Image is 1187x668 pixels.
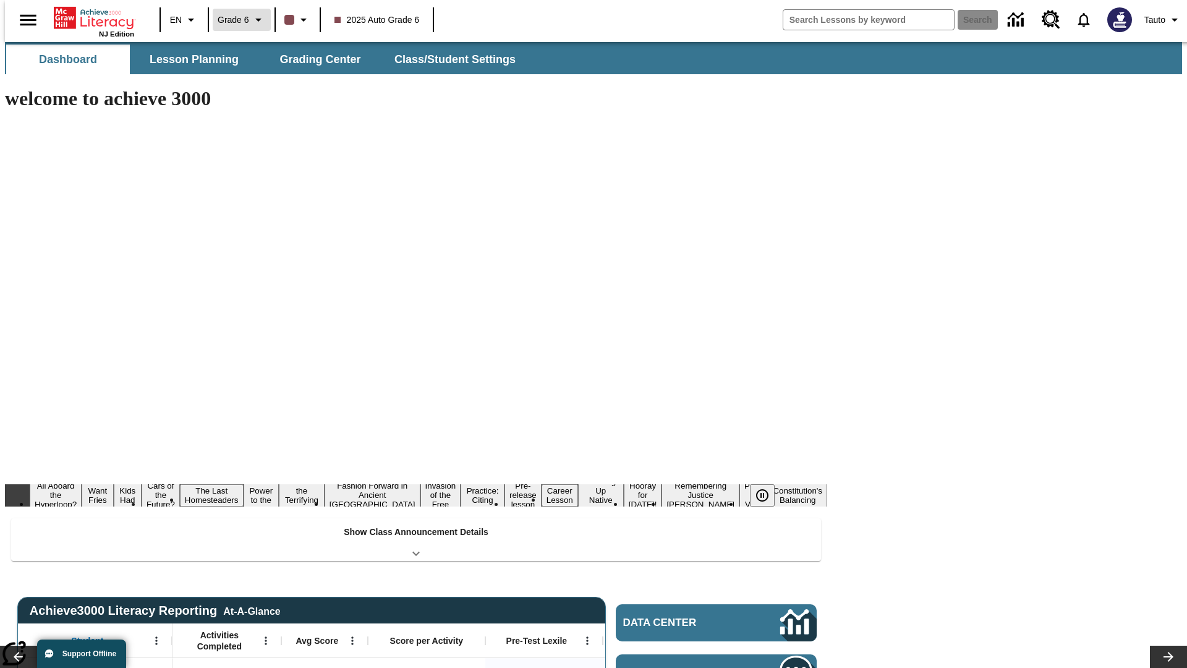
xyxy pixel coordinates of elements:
button: Slide 16 Point of View [739,479,768,511]
button: Slide 17 The Constitution's Balancing Act [768,475,827,516]
button: Open Menu [147,632,166,650]
button: Lesson carousel, Next [1150,646,1187,668]
button: Open side menu [10,2,46,38]
span: Lesson Planning [150,53,239,67]
button: Select a new avatar [1100,4,1139,36]
span: Achieve3000 Literacy Reporting [30,604,281,618]
a: Resource Center, Will open in new tab [1034,3,1068,36]
button: Pause [750,484,775,507]
span: Grading Center [279,53,360,67]
button: Open Menu [578,632,597,650]
button: Slide 6 Solar Power to the People [244,475,279,516]
div: Show Class Announcement Details [11,518,821,561]
button: Grade: Grade 6, Select a grade [213,9,271,31]
span: Student [71,635,103,646]
button: Slide 13 Cooking Up Native Traditions [578,475,624,516]
button: Slide 2 Do You Want Fries With That? [82,466,113,525]
button: Slide 3 Dirty Jobs Kids Had To Do [114,466,142,525]
div: Pause [750,484,787,507]
span: Support Offline [62,649,116,658]
button: Grading Center [258,45,382,74]
span: Class/Student Settings [394,53,516,67]
div: At-A-Glance [223,604,280,617]
button: Language: EN, Select a language [164,9,204,31]
span: EN [170,14,182,27]
a: Data Center [1000,3,1034,37]
span: Dashboard [39,53,97,67]
div: Home [54,4,134,38]
span: Avg Score [296,635,338,646]
a: Notifications [1068,4,1100,36]
button: Slide 4 Cars of the Future? [142,479,180,511]
span: Data Center [623,617,739,629]
span: NJ Edition [99,30,134,38]
button: Open Menu [343,632,362,650]
button: Slide 7 Attack of the Terrifying Tomatoes [279,475,325,516]
div: SubNavbar [5,42,1182,74]
span: Score per Activity [390,635,464,646]
button: Profile/Settings [1139,9,1187,31]
button: Support Offline [37,640,126,668]
button: Slide 11 Pre-release lesson [504,479,542,511]
button: Open Menu [257,632,275,650]
span: Activities Completed [179,630,260,652]
input: search field [783,10,954,30]
button: Slide 12 Career Lesson [542,484,578,507]
button: Dashboard [6,45,130,74]
span: Pre-Test Lexile [506,635,568,646]
button: Slide 5 The Last Homesteaders [180,484,244,507]
img: Avatar [1107,7,1132,32]
button: Class color is dark brown. Change class color [279,9,316,31]
button: Class/Student Settings [385,45,525,74]
button: Slide 15 Remembering Justice O'Connor [662,479,739,511]
span: Grade 6 [218,14,249,27]
a: Data Center [616,604,817,641]
button: Lesson Planning [132,45,256,74]
a: Home [54,6,134,30]
span: 2025 Auto Grade 6 [334,14,420,27]
div: SubNavbar [5,45,527,74]
h1: welcome to achieve 3000 [5,87,827,110]
button: Slide 14 Hooray for Constitution Day! [624,479,662,511]
p: Show Class Announcement Details [344,526,488,539]
button: Slide 10 Mixed Practice: Citing Evidence [461,475,504,516]
span: Tauto [1144,14,1165,27]
button: Slide 8 Fashion Forward in Ancient Rome [325,479,420,511]
button: Slide 9 The Invasion of the Free CD [420,470,461,520]
button: Slide 1 All Aboard the Hyperloop? [30,479,82,511]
